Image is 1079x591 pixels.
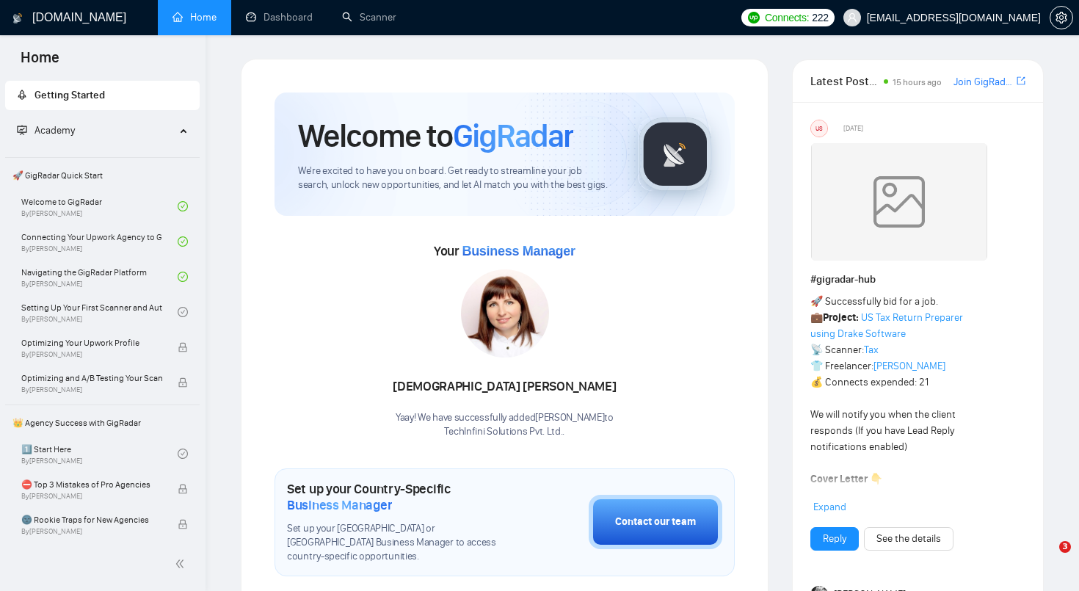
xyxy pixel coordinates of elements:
span: Home [9,47,71,78]
a: export [1017,74,1025,88]
span: check-circle [178,201,188,211]
a: searchScanner [342,11,396,23]
div: Contact our team [615,514,696,530]
img: weqQh+iSagEgQAAAABJRU5ErkJggg== [811,143,987,261]
span: Optimizing and A/B Testing Your Scanner for Better Results [21,371,162,385]
span: By [PERSON_NAME] [21,350,162,359]
span: By [PERSON_NAME] [21,385,162,394]
span: export [1017,75,1025,87]
span: lock [178,519,188,529]
span: check-circle [178,272,188,282]
span: Optimizing Your Upwork Profile [21,336,162,350]
span: lock [178,484,188,494]
span: ⛔ Top 3 Mistakes of Pro Agencies [21,477,162,492]
span: Set up your [GEOGRAPHIC_DATA] or [GEOGRAPHIC_DATA] Business Manager to access country-specific op... [287,522,515,564]
h1: Set up your Country-Specific [287,481,515,513]
span: GigRadar [453,116,573,156]
span: Connects: [765,10,809,26]
span: 15 hours ago [893,77,942,87]
span: We're excited to have you on board. Get ready to streamline your job search, unlock new opportuni... [298,164,614,192]
button: Contact our team [589,495,722,549]
span: rocket [17,90,27,100]
span: Academy [34,124,75,137]
button: setting [1050,6,1073,29]
a: dashboardDashboard [246,11,313,23]
span: lock [178,342,188,352]
span: lock [178,377,188,388]
h1: # gigradar-hub [810,272,1025,288]
a: [PERSON_NAME] [873,360,945,372]
img: 1717011496085-22.jpg [461,269,549,358]
img: logo [12,7,23,30]
a: setting [1050,12,1073,23]
span: Latest Posts from the GigRadar Community [810,72,880,90]
a: Reply [823,531,846,547]
span: check-circle [178,449,188,459]
div: US [811,120,827,137]
h1: Welcome to [298,116,573,156]
span: 3 [1059,541,1071,553]
a: Connecting Your Upwork Agency to GigRadarBy[PERSON_NAME] [21,225,178,258]
div: Yaay! We have successfully added [PERSON_NAME] to [393,411,616,439]
span: 🌚 Rookie Traps for New Agencies [21,512,162,527]
span: Business Manager [287,497,392,513]
div: [DEMOGRAPHIC_DATA] [PERSON_NAME] [393,374,616,399]
strong: Cover Letter 👇 [810,473,882,485]
span: Expand [813,501,846,513]
span: check-circle [178,236,188,247]
span: user [847,12,857,23]
span: Your [434,243,575,259]
strong: Project: [823,311,859,324]
span: fund-projection-screen [17,125,27,135]
p: TechInfini Solutions Pvt. Ltd. . [393,425,616,439]
a: homeHome [172,11,217,23]
a: See the details [876,531,941,547]
span: 👑 Agency Success with GigRadar [7,408,198,438]
span: Business Manager [462,244,575,258]
a: Navigating the GigRadar PlatformBy[PERSON_NAME] [21,261,178,293]
span: setting [1050,12,1072,23]
img: gigradar-logo.png [639,117,712,191]
button: Reply [810,527,859,551]
span: 🚀 GigRadar Quick Start [7,161,198,190]
a: Tax [864,344,879,356]
span: Getting Started [34,89,105,101]
span: Academy [17,124,75,137]
li: Getting Started [5,81,200,110]
span: [DATE] [843,122,863,135]
a: 1️⃣ Start HereBy[PERSON_NAME] [21,438,178,470]
span: check-circle [178,307,188,317]
iframe: Intercom live chat [1029,541,1064,576]
a: US Tax Return Preparer using Drake Software [810,311,963,340]
button: See the details [864,527,953,551]
span: By [PERSON_NAME] [21,492,162,501]
a: Welcome to GigRadarBy[PERSON_NAME] [21,190,178,222]
a: Join GigRadar Slack Community [953,74,1014,90]
a: Setting Up Your First Scanner and Auto-BidderBy[PERSON_NAME] [21,296,178,328]
span: 222 [812,10,828,26]
img: upwork-logo.png [748,12,760,23]
span: double-left [175,556,189,571]
span: By [PERSON_NAME] [21,527,162,536]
